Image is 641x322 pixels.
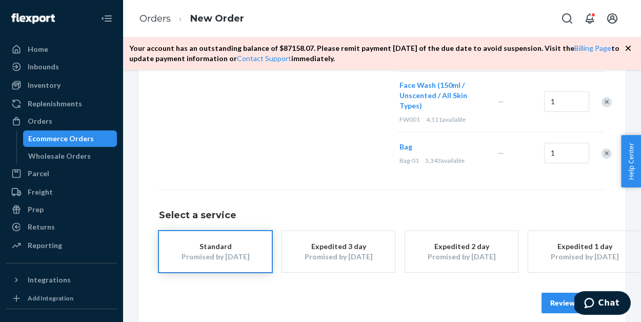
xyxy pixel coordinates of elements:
[498,148,504,157] span: —
[621,135,641,187] button: Help Center
[399,142,412,151] span: Bag
[28,222,55,232] div: Returns
[542,293,605,313] button: Review Order
[131,4,252,34] ol: breadcrumbs
[28,204,44,215] div: Prep
[28,294,73,302] div: Add Integration
[297,241,379,252] div: Expedited 3 day
[23,130,117,147] a: Ecommerce Orders
[602,97,612,107] div: Remove Item
[399,142,412,152] button: Bag
[174,241,256,252] div: Standard
[574,44,611,52] a: Billing Page
[544,252,626,262] div: Promised by [DATE]
[544,91,589,112] input: Quantity
[139,13,171,24] a: Orders
[28,240,62,251] div: Reporting
[399,157,419,164] span: Bag-01
[425,157,465,164] span: 5,343 available
[6,184,117,200] a: Freight
[159,231,272,272] button: StandardPromised by [DATE]
[6,219,117,235] a: Returns
[237,54,291,63] a: Contact Support
[544,143,589,163] input: Quantity
[28,99,82,109] div: Replenishments
[23,148,117,164] a: Wholesale Orders
[574,291,631,317] iframe: Opens a widget where you can chat to one of our agents
[28,134,94,144] div: Ecommerce Orders
[6,96,117,112] a: Replenishments
[28,62,59,72] div: Inbounds
[602,148,612,159] div: Remove Item
[28,187,53,197] div: Freight
[6,113,117,129] a: Orders
[544,241,626,252] div: Expedited 1 day
[557,8,577,29] button: Open Search Box
[399,81,467,110] span: Face Wash (150ml / Unscented / All Skin Types)
[96,8,117,29] button: Close Navigation
[28,151,91,161] div: Wholesale Orders
[190,13,244,24] a: New Order
[399,116,420,123] span: FW001
[399,80,486,111] button: Face Wash (150ml / Unscented / All Skin Types)
[420,241,503,252] div: Expedited 2 day
[405,231,518,272] button: Expedited 2 dayPromised by [DATE]
[528,231,641,272] button: Expedited 1 dayPromised by [DATE]
[28,168,49,179] div: Parcel
[6,237,117,254] a: Reporting
[579,8,600,29] button: Open notifications
[174,252,256,262] div: Promised by [DATE]
[28,116,52,126] div: Orders
[498,97,504,106] span: —
[159,211,605,221] h1: Select a service
[28,44,48,54] div: Home
[420,252,503,262] div: Promised by [DATE]
[6,292,117,305] a: Add Integration
[6,41,117,58] a: Home
[129,43,625,64] p: Your account has an outstanding balance of $ 87158.07 . Please remit payment [DATE] of the due da...
[282,231,395,272] button: Expedited 3 dayPromised by [DATE]
[11,13,55,24] img: Flexport logo
[426,116,466,123] span: 4,511 available
[6,165,117,182] a: Parcel
[6,201,117,218] a: Prep
[602,8,623,29] button: Open account menu
[28,80,61,90] div: Inventory
[6,77,117,93] a: Inventory
[28,275,71,285] div: Integrations
[297,252,379,262] div: Promised by [DATE]
[6,272,117,288] button: Integrations
[6,59,117,75] a: Inbounds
